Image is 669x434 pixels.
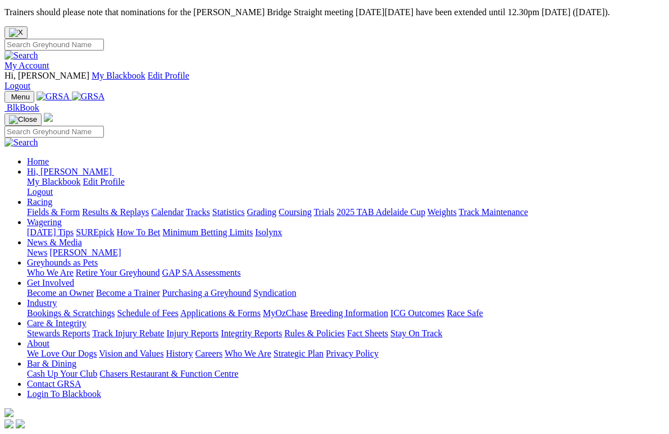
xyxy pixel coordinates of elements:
span: Menu [11,93,30,101]
img: Search [4,51,38,61]
a: We Love Our Dogs [27,349,97,358]
div: Hi, [PERSON_NAME] [27,177,665,197]
a: Greyhounds as Pets [27,258,98,267]
a: Weights [427,207,457,217]
a: ICG Outcomes [390,308,444,318]
a: Applications & Forms [180,308,261,318]
a: Track Maintenance [459,207,528,217]
input: Search [4,126,104,138]
img: logo-grsa-white.png [44,113,53,122]
a: Bookings & Scratchings [27,308,115,318]
a: Grading [247,207,276,217]
a: MyOzChase [263,308,308,318]
div: About [27,349,665,359]
a: SUREpick [76,227,114,237]
a: Care & Integrity [27,318,87,328]
a: Retire Your Greyhound [76,268,160,277]
a: Industry [27,298,57,308]
a: BlkBook [4,103,39,112]
a: Contact GRSA [27,379,81,389]
img: GRSA [72,92,105,102]
a: Become an Owner [27,288,94,298]
button: Toggle navigation [4,113,42,126]
a: Vision and Values [99,349,163,358]
a: Fact Sheets [347,328,388,338]
a: Isolynx [255,227,282,237]
div: Bar & Dining [27,369,665,379]
a: 2025 TAB Adelaide Cup [336,207,425,217]
img: GRSA [37,92,70,102]
a: News & Media [27,237,82,247]
a: Injury Reports [166,328,219,338]
span: Hi, [PERSON_NAME] [4,71,89,80]
a: [PERSON_NAME] [49,248,121,257]
a: About [27,339,49,348]
a: Edit Profile [148,71,189,80]
a: Who We Are [27,268,74,277]
a: Fields & Form [27,207,80,217]
a: How To Bet [117,227,161,237]
a: Bar & Dining [27,359,76,368]
a: Wagering [27,217,62,227]
a: News [27,248,47,257]
a: Minimum Betting Limits [162,227,253,237]
img: twitter.svg [16,419,25,428]
img: Close [9,115,37,124]
div: Industry [27,308,665,318]
a: Coursing [279,207,312,217]
a: Edit Profile [83,177,125,186]
p: Trainers should please note that nominations for the [PERSON_NAME] Bridge Straight meeting [DATE]... [4,7,665,17]
a: My Account [4,61,49,70]
div: My Account [4,71,665,91]
a: Hi, [PERSON_NAME] [27,167,114,176]
a: Careers [195,349,222,358]
button: Toggle navigation [4,91,34,103]
div: Greyhounds as Pets [27,268,665,278]
button: Close [4,26,28,39]
img: Search [4,138,38,148]
a: Privacy Policy [326,349,379,358]
a: Integrity Reports [221,328,282,338]
a: Logout [27,187,53,197]
a: My Blackbook [27,177,81,186]
a: Login To Blackbook [27,389,101,399]
a: Who We Are [225,349,271,358]
a: Become a Trainer [96,288,160,298]
a: Race Safe [447,308,483,318]
div: Wagering [27,227,665,237]
a: Schedule of Fees [117,308,178,318]
a: History [166,349,193,358]
a: Strategic Plan [274,349,324,358]
a: Calendar [151,207,184,217]
div: Racing [27,207,665,217]
div: News & Media [27,248,665,258]
a: Breeding Information [310,308,388,318]
a: Get Involved [27,278,74,287]
input: Search [4,39,104,51]
a: GAP SA Assessments [162,268,241,277]
img: logo-grsa-white.png [4,408,13,417]
a: Tracks [186,207,210,217]
a: My Blackbook [92,71,145,80]
a: Results & Replays [82,207,149,217]
a: Rules & Policies [284,328,345,338]
a: Stay On Track [390,328,442,338]
a: Logout [4,81,30,90]
a: Statistics [212,207,245,217]
img: facebook.svg [4,419,13,428]
a: Cash Up Your Club [27,369,97,378]
a: Trials [313,207,334,217]
a: Purchasing a Greyhound [162,288,251,298]
a: Stewards Reports [27,328,90,338]
div: Get Involved [27,288,665,298]
a: Track Injury Rebate [92,328,164,338]
img: X [9,28,23,37]
a: [DATE] Tips [27,227,74,237]
div: Care & Integrity [27,328,665,339]
a: Chasers Restaurant & Function Centre [99,369,238,378]
a: Syndication [253,288,296,298]
span: Hi, [PERSON_NAME] [27,167,112,176]
span: BlkBook [7,103,39,112]
a: Home [27,157,49,166]
a: Racing [27,197,52,207]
